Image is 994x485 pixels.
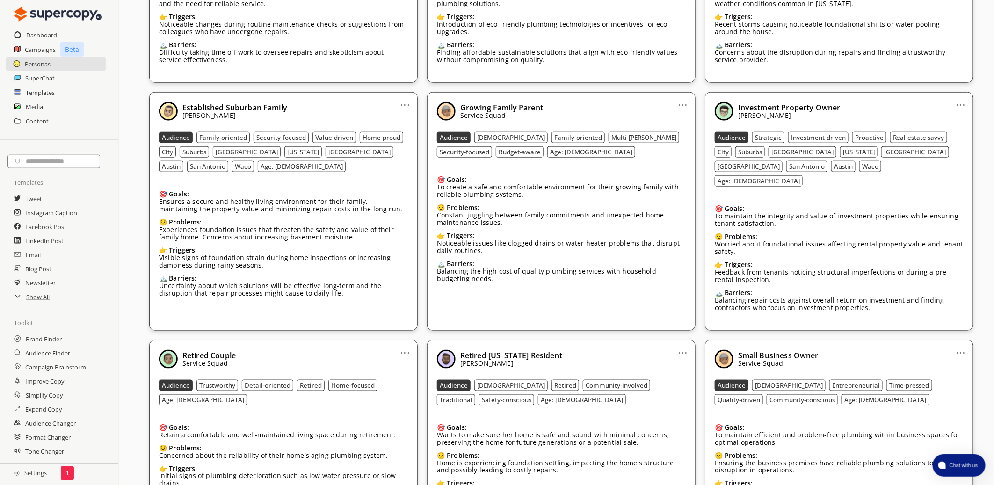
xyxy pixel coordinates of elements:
[715,261,964,268] div: 👉
[437,13,686,21] div: 👉
[162,133,190,142] b: Audience
[26,86,55,100] h2: Templates
[889,381,929,390] b: Time-pressed
[437,239,686,254] p: Noticeable issues like clogged drains or water heater problems that disrupt daily routines.
[437,232,686,239] div: 👉
[25,192,42,206] a: Tweet
[254,132,309,143] button: Security-focused
[182,148,206,156] b: Suburbs
[725,12,753,21] b: Triggers:
[159,444,388,452] div: 😟
[169,189,189,198] b: Goals:
[326,146,393,158] button: [GEOGRAPHIC_DATA]
[400,97,410,105] a: ...
[840,146,878,158] button: [US_STATE]
[788,132,849,143] button: Investment-driven
[437,459,686,474] p: Home is experiencing foundation settling, impacting the home's structure and possibly leading to ...
[678,345,688,353] a: ...
[586,381,647,390] b: Community-involved
[159,102,178,121] img: Close
[25,43,56,57] a: Campaigns
[725,204,745,213] b: Goals:
[25,444,64,458] h2: Tone Changer
[554,381,576,390] b: Retired
[213,146,281,158] button: [GEOGRAPHIC_DATA]
[190,162,225,171] b: San Antonio
[946,462,980,469] span: Chat with us
[328,380,377,391] button: Home-focused
[287,148,319,156] b: [US_STATE]
[196,132,250,143] button: Family-oriented
[956,345,966,353] a: ...
[735,146,765,158] button: Suburbs
[437,132,471,143] button: Audience
[162,162,181,171] b: Austin
[159,350,178,369] img: Close
[678,97,688,105] a: ...
[859,161,881,172] button: Waco
[832,381,880,390] b: Entrepreneurial
[440,396,472,404] b: Traditional
[715,13,964,21] div: 👉
[437,380,471,391] button: Audience
[169,274,196,282] b: Barriers:
[437,211,686,226] p: Constant juggling between family commitments and unexpected home maintenance issues.
[554,133,602,142] b: Family-oriented
[400,345,410,353] a: ...
[159,190,408,198] div: 🎯
[718,177,800,185] b: Age: [DEMOGRAPHIC_DATA]
[331,381,375,390] b: Home-focused
[159,21,408,36] p: Noticeable changes during routine maintenance checks or suggestions from colleagues who have unde...
[437,21,686,36] p: Introduction of eco-friendly plumbing technologies or incentives for eco-upgrades.
[933,454,986,477] button: atlas-launcher
[718,381,746,390] b: Audience
[25,374,64,388] h2: Improve Copy
[159,394,247,405] button: Age: [DEMOGRAPHIC_DATA]
[25,234,64,248] h2: LinkedIn Post
[315,133,353,142] b: Value-driven
[538,394,626,405] button: Age: [DEMOGRAPHIC_DATA]
[261,162,343,171] b: Age: [DEMOGRAPHIC_DATA]
[25,71,55,85] h2: SuperChat
[725,288,752,297] b: Barriers:
[182,350,236,361] b: Retired Couple
[715,212,964,227] p: To maintain the integrity and value of investment properties while ensuring tenant satisfaction.
[715,161,783,172] button: [GEOGRAPHIC_DATA]
[447,231,475,240] b: Triggers:
[715,289,964,297] div: 🏔️
[159,13,408,21] div: 👉
[474,132,548,143] button: [DEMOGRAPHIC_DATA]
[25,416,76,430] a: Audience Changer
[25,206,77,220] a: Instagram Caption
[437,146,492,158] button: Security-focused
[14,471,20,476] img: Close
[328,148,391,156] b: [GEOGRAPHIC_DATA]
[715,146,732,158] button: City
[26,114,49,128] a: Content
[159,132,193,143] button: Audience
[199,133,247,142] b: Family-oriented
[956,97,966,105] a: ...
[26,100,43,114] h2: Media
[718,396,760,404] b: Quality-driven
[583,380,650,391] button: Community-involved
[715,394,763,405] button: Quality-driven
[25,430,71,444] a: Format Changer
[26,332,62,346] h2: Brand Finder
[718,133,746,142] b: Audience
[159,275,408,282] div: 🏔️
[245,381,290,390] b: Detail-oriented
[169,443,202,452] b: Problems:
[26,388,63,402] a: Simplify Copy
[482,396,531,404] b: Safety-conscious
[25,402,62,416] h2: Expand Copy
[460,350,562,361] b: Retired [US_STATE] Resident
[715,380,748,391] button: Audience
[496,146,544,158] button: Budget-aware
[738,112,841,119] p: [PERSON_NAME]
[182,360,236,367] p: Service Squad
[829,380,883,391] button: Entrepreneurial
[771,148,834,156] b: [GEOGRAPHIC_DATA]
